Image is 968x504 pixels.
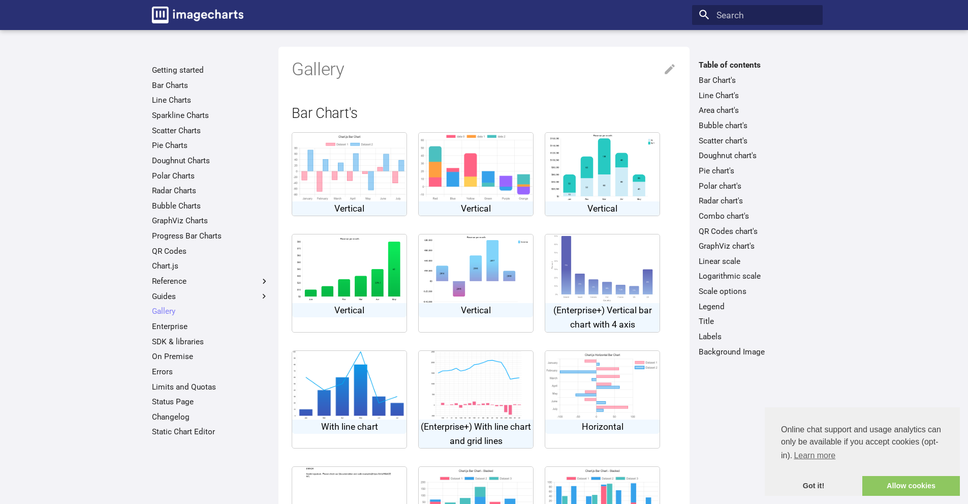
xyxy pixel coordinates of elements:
a: Changelog [152,412,269,422]
a: Limits and Quotas [152,382,269,392]
a: Background Image [699,347,816,357]
a: Line Chart's [699,91,816,101]
a: Getting started [152,65,269,75]
a: Legend [699,302,816,312]
p: Vertical [292,201,407,216]
h1: Gallery [292,58,676,81]
a: learn more about cookies [792,448,837,463]
a: Bar Chart's [699,75,816,85]
a: Pie Charts [152,140,269,151]
a: Linear scale [699,256,816,266]
img: 2.8.0 [292,133,407,201]
p: (Enterprise+) Vertical bar chart with 4 axis [545,303,660,332]
a: Logarithmic scale [699,271,816,281]
a: Scale options [699,286,816,297]
a: Doughnut chart's [699,151,816,161]
a: Pie chart's [699,166,816,176]
p: Vertical [292,303,407,317]
img: chart [296,234,403,303]
a: Polar Charts [152,171,269,181]
img: chart [549,133,656,201]
a: GraphViz chart's [699,241,816,251]
a: (Enterprise+) Vertical bar chart with 4 axis [545,234,660,332]
a: Static Chart Editor [152,427,269,437]
a: Horizontal [545,350,660,449]
a: On Premise [152,351,269,362]
a: Area chart's [699,105,816,115]
label: Table of contents [692,60,823,70]
img: 2.8.0 [545,351,660,420]
p: (Enterprise+) With line chart and grid lines [419,420,533,448]
a: Line Charts [152,95,269,105]
a: Progress Bar Charts [152,231,269,241]
a: Bar Charts [152,80,269,91]
img: logo [152,7,243,23]
div: cookieconsent [765,407,960,496]
a: Title [699,316,816,327]
a: Vertical [545,132,660,216]
nav: Table of contents [692,60,823,357]
a: allow cookies [862,476,960,496]
a: Sparkline Charts [152,110,269,121]
a: GraphViz Charts [152,216,269,226]
a: Combo chart's [699,211,816,221]
a: Status Page [152,397,269,407]
label: Reference [152,276,269,286]
a: Vertical [418,132,534,216]
span: Online chat support and usage analytics can only be available if you accept cookies (opt-in). [781,424,944,463]
a: Bubble chart's [699,121,816,131]
a: Gallery [152,306,269,316]
img: chart [292,351,407,420]
a: Vertical [292,234,407,332]
p: Horizontal [545,420,660,434]
a: dismiss cookie message [765,476,862,496]
a: Errors [152,367,269,377]
a: (Enterprise+) With line chart and grid lines [418,350,534,449]
img: chart [423,234,529,303]
a: QR Codes chart's [699,226,816,236]
a: Vertical [292,132,407,216]
img: 2.8.0 [419,133,533,201]
a: Radar Charts [152,186,269,196]
a: Image-Charts documentation [147,2,248,27]
p: Vertical [419,201,533,216]
input: Search [692,5,823,25]
img: chart [549,234,656,303]
a: SDK & libraries [152,337,269,347]
a: With line chart [292,350,407,449]
a: Bubble Charts [152,201,269,211]
a: Polar chart's [699,181,816,191]
a: QR Codes [152,246,269,256]
a: Scatter Charts [152,126,269,136]
a: Doughnut Charts [152,156,269,166]
a: Labels [699,332,816,342]
h2: Bar Chart's [292,104,676,124]
a: Scatter chart's [699,136,816,146]
label: Guides [152,291,269,302]
p: Vertical [419,303,533,317]
p: Vertical [545,201,660,216]
a: Enterprise [152,321,269,332]
a: Vertical [418,234,534,332]
p: With line chart [292,420,407,434]
a: Radar chart's [699,196,816,206]
img: chart [430,351,522,420]
a: Chart.js [152,261,269,271]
